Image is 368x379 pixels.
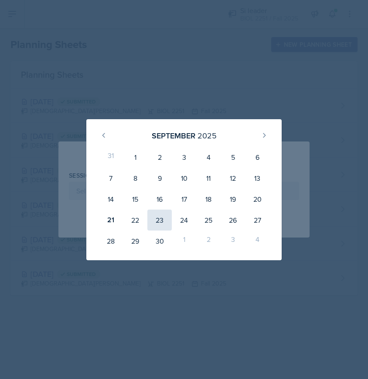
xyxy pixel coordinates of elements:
div: 5 [221,147,245,168]
div: 20 [245,189,269,210]
div: 2 [147,147,172,168]
div: 10 [172,168,196,189]
div: 30 [147,231,172,252]
div: 7 [99,168,123,189]
div: 28 [99,231,123,252]
div: 9 [147,168,172,189]
div: 13 [245,168,269,189]
div: 2 [196,231,221,252]
div: 22 [123,210,147,231]
div: 14 [99,189,123,210]
div: 1 [172,231,196,252]
div: 29 [123,231,147,252]
div: 24 [172,210,196,231]
div: 4 [245,231,269,252]
div: 27 [245,210,269,231]
div: 3 [221,231,245,252]
div: 21 [99,210,123,231]
div: 6 [245,147,269,168]
div: 12 [221,168,245,189]
div: 3 [172,147,196,168]
div: 23 [147,210,172,231]
div: September [152,130,195,141]
div: 17 [172,189,196,210]
div: 31 [99,147,123,168]
div: 2025 [198,130,217,141]
div: 19 [221,189,245,210]
div: 4 [196,147,221,168]
div: 8 [123,168,147,189]
div: 25 [196,210,221,231]
div: 11 [196,168,221,189]
div: 18 [196,189,221,210]
div: 16 [147,189,172,210]
div: 26 [221,210,245,231]
div: 15 [123,189,147,210]
div: 1 [123,147,147,168]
